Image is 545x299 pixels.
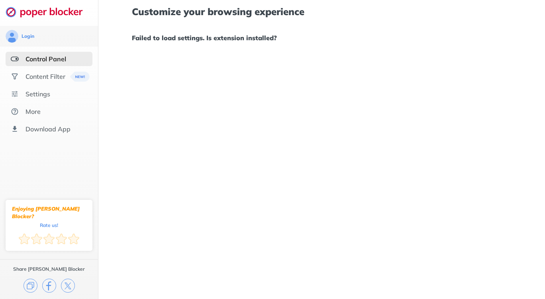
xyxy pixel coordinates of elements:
[132,6,512,17] h1: Customize your browsing experience
[25,72,65,80] div: Content Filter
[6,6,91,18] img: logo-webpage.svg
[70,72,90,82] img: menuBanner.svg
[132,33,512,43] h1: Failed to load settings. Is extension installed?
[11,107,19,115] img: about.svg
[11,72,19,80] img: social.svg
[24,279,37,293] img: copy.svg
[25,55,66,63] div: Control Panel
[42,279,56,293] img: facebook.svg
[13,266,85,272] div: Share [PERSON_NAME] Blocker
[61,279,75,293] img: x.svg
[25,90,50,98] div: Settings
[40,223,58,227] div: Rate us!
[25,107,41,115] div: More
[22,33,34,39] div: Login
[11,125,19,133] img: download-app.svg
[11,55,19,63] img: features-selected.svg
[6,30,18,43] img: avatar.svg
[25,125,71,133] div: Download App
[12,205,86,220] div: Enjoying [PERSON_NAME] Blocker?
[11,90,19,98] img: settings.svg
